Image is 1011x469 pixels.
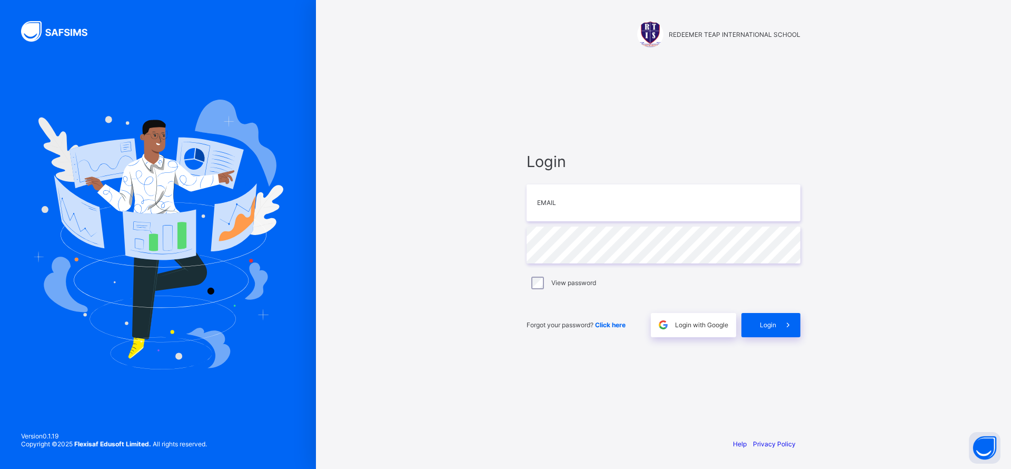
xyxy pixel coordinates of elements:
span: Forgot your password? [527,321,626,329]
img: google.396cfc9801f0270233282035f929180a.svg [657,319,669,331]
span: Copyright © 2025 All rights reserved. [21,440,207,448]
button: Open asap [969,432,1000,464]
img: Hero Image [33,100,283,369]
span: REDEEMER TEAP INTERNATIONAL SCHOOL [669,31,800,38]
span: Version 0.1.19 [21,432,207,440]
label: View password [551,279,596,287]
span: Login [760,321,776,329]
img: SAFSIMS Logo [21,21,100,42]
span: Login with Google [675,321,728,329]
span: Login [527,152,800,171]
a: Help [733,440,747,448]
a: Privacy Policy [753,440,796,448]
a: Click here [595,321,626,329]
strong: Flexisaf Edusoft Limited. [74,440,151,448]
